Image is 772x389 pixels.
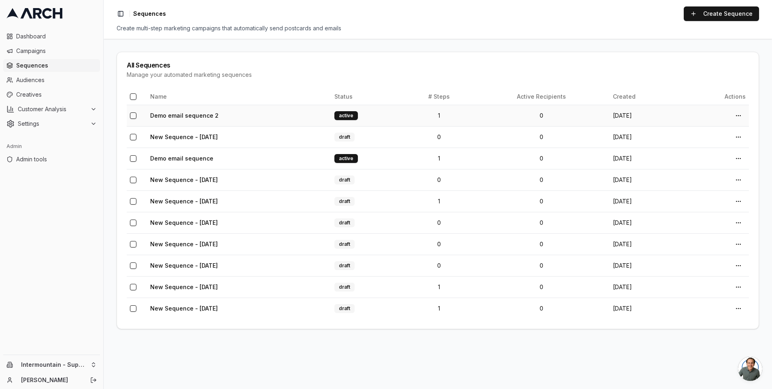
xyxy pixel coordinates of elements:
div: All Sequences [127,62,749,68]
span: Sequences [16,61,97,70]
td: 0 [473,190,610,212]
span: Audiences [16,76,97,84]
div: Manage your automated marketing sequences [127,71,749,79]
td: 1 [405,276,474,298]
td: 0 [473,233,610,255]
a: Create Sequence [684,6,759,21]
nav: breadcrumb [133,10,166,18]
div: draft [334,218,355,227]
span: Sequences [133,10,166,18]
th: Actions [681,89,749,105]
a: Demo email sequence 2 [150,112,219,119]
span: Customer Analysis [18,105,87,113]
button: Settings [3,117,100,130]
div: draft [334,261,355,270]
td: 0 [405,126,474,148]
a: New Sequence - [DATE] [150,198,218,205]
a: Dashboard [3,30,100,43]
span: Dashboard [16,32,97,40]
a: Sequences [3,59,100,72]
div: draft [334,240,355,249]
div: draft [334,197,355,206]
th: Created [610,89,681,105]
a: New Sequence - [DATE] [150,219,218,226]
td: [DATE] [610,148,681,169]
th: Name [147,89,331,105]
td: 0 [473,169,610,190]
td: 0 [473,255,610,276]
td: [DATE] [610,126,681,148]
a: New Sequence - [DATE] [150,283,218,290]
a: Demo email sequence [150,155,213,162]
a: Creatives [3,88,100,101]
a: New Sequence - [DATE] [150,176,218,183]
div: Admin [3,140,100,153]
td: 1 [405,298,474,319]
td: 0 [405,169,474,190]
button: Intermountain - Superior Water & Air [3,358,100,371]
td: [DATE] [610,298,681,319]
a: New Sequence - [DATE] [150,262,218,269]
td: [DATE] [610,169,681,190]
div: draft [334,304,355,313]
span: Admin tools [16,155,97,163]
a: [PERSON_NAME] [21,376,81,384]
td: 1 [405,148,474,169]
a: Audiences [3,74,100,87]
td: [DATE] [610,255,681,276]
td: 0 [473,105,610,126]
div: active [334,111,358,120]
td: 1 [405,190,474,212]
a: New Sequence - [DATE] [150,241,218,247]
span: Creatives [16,91,97,99]
span: Intermountain - Superior Water & Air [21,361,87,368]
th: # Steps [405,89,474,105]
td: 0 [405,233,474,255]
span: Campaigns [16,47,97,55]
td: [DATE] [610,105,681,126]
button: Log out [88,374,99,386]
a: New Sequence - [DATE] [150,133,218,140]
td: 0 [473,276,610,298]
td: [DATE] [610,233,681,255]
div: draft [334,133,355,142]
td: 0 [405,255,474,276]
td: 0 [473,212,610,233]
button: Customer Analysis [3,103,100,116]
div: active [334,154,358,163]
a: Admin tools [3,153,100,166]
td: 0 [473,298,610,319]
td: [DATE] [610,276,681,298]
a: New Sequence - [DATE] [150,305,218,312]
div: draft [334,283,355,292]
a: Open chat [738,357,762,381]
div: draft [334,175,355,184]
td: 0 [473,148,610,169]
th: Status [331,89,405,105]
td: 0 [405,212,474,233]
th: Active Recipients [473,89,610,105]
td: 0 [473,126,610,148]
span: Settings [18,120,87,128]
td: [DATE] [610,190,681,212]
td: [DATE] [610,212,681,233]
td: 1 [405,105,474,126]
div: Create multi-step marketing campaigns that automatically send postcards and emails [117,24,759,32]
a: Campaigns [3,44,100,57]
